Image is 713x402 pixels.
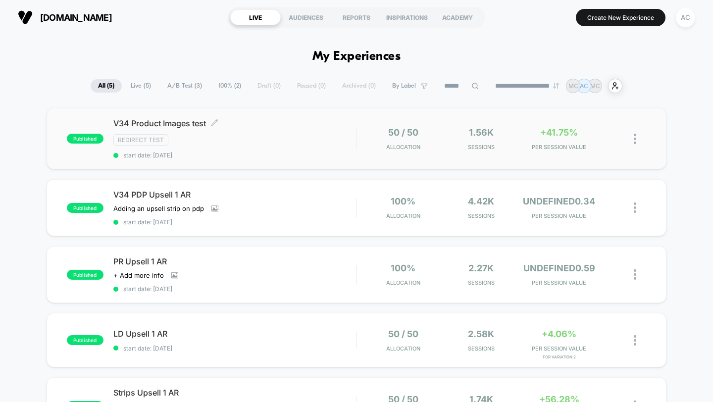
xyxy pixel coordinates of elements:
span: Live ( 5 ) [123,79,158,93]
span: Allocation [386,212,420,219]
span: start date: [DATE] [113,345,356,352]
span: LD Upsell 1 AR [113,329,356,339]
span: for Variation 2 [523,354,596,359]
div: AUDIENCES [281,9,331,25]
span: undefined0.59 [523,263,595,273]
span: PER SESSION VALUE [523,144,596,151]
span: Strips Upsell 1 AR [113,388,356,398]
span: 2.27k [468,263,494,273]
img: end [553,83,559,89]
img: close [634,202,636,213]
div: REPORTS [331,9,382,25]
p: MC [590,82,600,90]
span: Allocation [386,279,420,286]
span: 2.58k [468,329,494,339]
p: MC [568,82,578,90]
span: published [67,270,103,280]
span: PER SESSION VALUE [523,345,596,352]
span: published [67,335,103,345]
span: Sessions [445,345,517,352]
span: Allocation [386,144,420,151]
span: undefined0.34 [523,196,595,206]
span: 1.56k [469,127,494,138]
span: start date: [DATE] [113,151,356,159]
span: Allocation [386,345,420,352]
span: + Add more info [113,271,164,279]
div: INSPIRATIONS [382,9,432,25]
span: Adding an upsell strip on pdp [113,204,204,212]
span: 100% [391,263,415,273]
span: 4.42k [468,196,494,206]
span: published [67,134,103,144]
img: close [634,269,636,280]
span: 100% [391,196,415,206]
span: PER SESSION VALUE [523,212,596,219]
p: AC [580,82,588,90]
button: AC [673,7,698,28]
span: 50 / 50 [388,329,418,339]
span: V34 PDP Upsell 1 AR [113,190,356,200]
span: V34 Product Images test [113,118,356,128]
span: +41.75% [540,127,578,138]
span: PER SESSION VALUE [523,279,596,286]
img: Visually logo [18,10,33,25]
span: Sessions [445,144,517,151]
span: Sessions [445,279,517,286]
span: PR Upsell 1 AR [113,256,356,266]
span: start date: [DATE] [113,218,356,226]
span: 50 / 50 [388,127,418,138]
span: Redirect Test [113,134,168,146]
img: close [634,134,636,144]
span: A/B Test ( 3 ) [160,79,209,93]
span: published [67,203,103,213]
div: LIVE [230,9,281,25]
span: 100% ( 2 ) [211,79,249,93]
div: ACADEMY [432,9,483,25]
span: All ( 5 ) [91,79,122,93]
span: By Label [392,82,416,90]
button: Create New Experience [576,9,665,26]
button: [DOMAIN_NAME] [15,9,115,25]
h1: My Experiences [312,50,401,64]
span: [DOMAIN_NAME] [40,12,112,23]
span: start date: [DATE] [113,285,356,293]
div: AC [676,8,695,27]
span: +4.06% [542,329,576,339]
img: close [634,335,636,346]
span: Sessions [445,212,517,219]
